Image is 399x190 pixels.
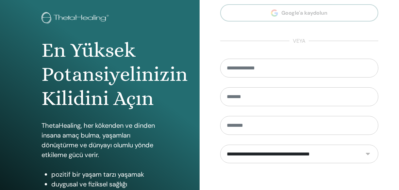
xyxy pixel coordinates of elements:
p: ThetaHealing, her kökenden ve dinden insana amaç bulma, yaşamları dönüştürme ve dünyayı olumlu yö... [42,121,158,160]
span: veya [290,37,309,45]
h1: En Yüksek Potansiyelinizin Kilidini Açın [42,38,158,111]
li: pozitif bir yaşam tarzı yaşamak [51,169,158,179]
